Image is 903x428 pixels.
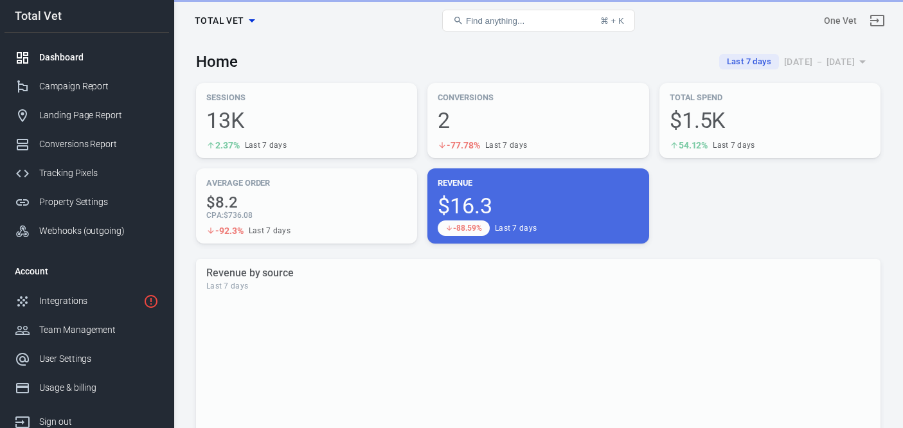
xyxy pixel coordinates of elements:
[4,217,169,245] a: Webhooks (outgoing)
[4,130,169,159] a: Conversions Report
[39,195,159,209] div: Property Settings
[39,294,138,308] div: Integrations
[39,352,159,366] div: User Settings
[4,159,169,188] a: Tracking Pixels
[4,43,169,72] a: Dashboard
[4,316,169,344] a: Team Management
[195,13,244,29] span: Total Vet
[4,344,169,373] a: User Settings
[4,10,169,22] div: Total Vet
[39,323,159,337] div: Team Management
[39,381,159,395] div: Usage & billing
[4,373,169,402] a: Usage & billing
[4,72,169,101] a: Campaign Report
[39,224,159,238] div: Webhooks (outgoing)
[442,10,635,31] button: Find anything...⌘ + K
[190,9,260,33] button: Total Vet
[4,256,169,287] li: Account
[196,53,238,71] h3: Home
[862,5,893,36] a: Sign out
[4,101,169,130] a: Landing Page Report
[824,14,857,28] div: Account id: mRNk7hLq
[39,80,159,93] div: Campaign Report
[39,166,159,180] div: Tracking Pixels
[4,287,169,316] a: Integrations
[143,294,159,309] svg: 1 networks not verified yet
[39,51,159,64] div: Dashboard
[600,16,624,26] div: ⌘ + K
[466,16,524,26] span: Find anything...
[39,138,159,151] div: Conversions Report
[39,109,159,122] div: Landing Page Report
[4,188,169,217] a: Property Settings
